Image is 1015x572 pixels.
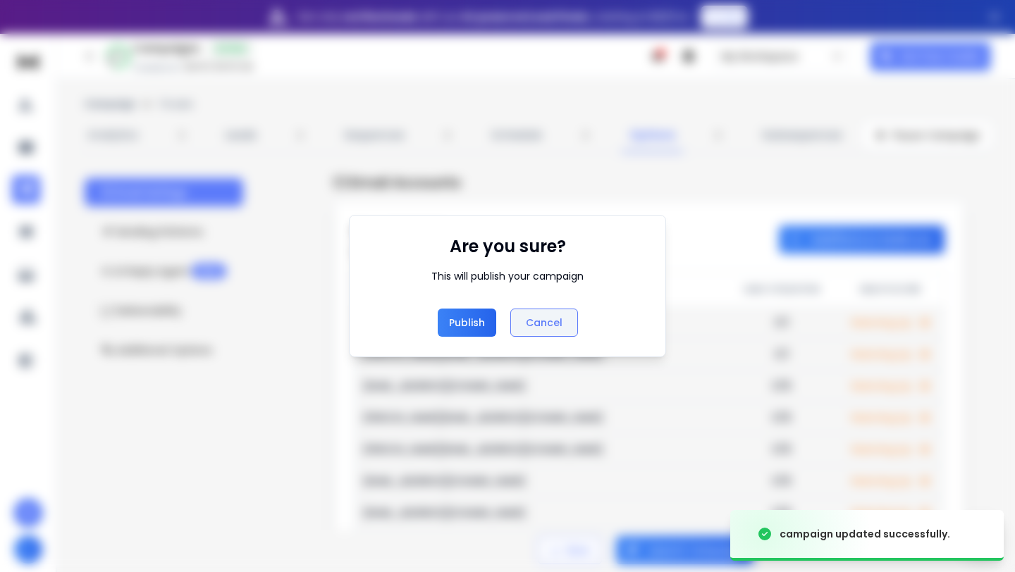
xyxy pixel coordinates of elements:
[438,309,496,337] button: Publish
[780,527,950,541] div: campaign updated successfully.
[431,269,584,283] div: This will publish your campaign
[450,235,566,258] h1: Are you sure?
[510,309,578,337] button: Cancel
